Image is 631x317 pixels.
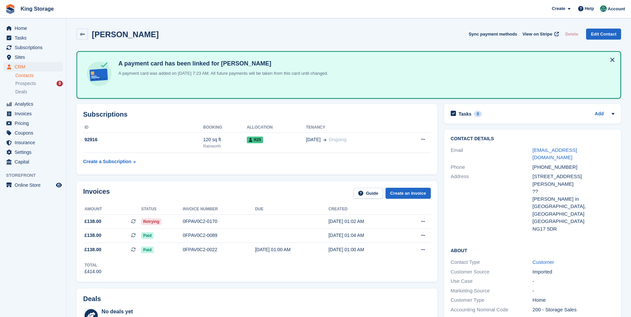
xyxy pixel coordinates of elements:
span: Prospects [15,80,36,87]
a: Create a Subscription [83,156,136,168]
div: Phone [451,163,533,171]
span: £138.00 [84,246,101,253]
div: 120 sq ft [203,136,247,143]
div: 0FPAV0C2-0170 [183,218,255,225]
div: Accounting Nominal Code [451,306,533,314]
span: Deals [15,89,27,95]
div: [STREET_ADDRESS][PERSON_NAME] [533,173,614,188]
a: menu [3,43,63,52]
a: menu [3,148,63,157]
span: CRM [15,62,55,71]
img: stora-icon-8386f47178a22dfd0bd8f6a31ec36ba5ce8667c1dd55bd0f319d3a0aa187defe.svg [5,4,15,14]
h2: Invoices [83,188,110,199]
div: [DATE] 01:00 AM [255,246,329,253]
div: Use Case [451,277,533,285]
span: Insurance [15,138,55,147]
a: Guide [354,188,383,199]
a: King Storage [18,3,57,14]
span: Online Store [15,180,55,190]
div: [DATE] 01:02 AM [328,218,402,225]
th: ID [83,122,203,133]
div: 9 [57,81,63,86]
button: Sync payment methods [469,29,517,40]
th: Created [328,204,402,215]
div: Total [84,262,101,268]
div: Contact Type [451,259,533,266]
a: menu [3,180,63,190]
div: ?? [533,188,614,195]
a: Customer [533,259,554,265]
a: Contacts [15,72,63,79]
h2: Contact Details [451,136,614,142]
span: Analytics [15,99,55,109]
span: Pricing [15,119,55,128]
a: menu [3,138,63,147]
a: menu [3,24,63,33]
span: Account [608,6,625,12]
a: Create an Invoice [386,188,431,199]
a: Preview store [55,181,63,189]
div: Marketing Source [451,287,533,295]
div: 0FPAV0C2-0089 [183,232,255,239]
div: [PERSON_NAME] in [GEOGRAPHIC_DATA], [GEOGRAPHIC_DATA] [533,195,614,218]
a: [EMAIL_ADDRESS][DOMAIN_NAME] [533,147,577,160]
a: Prospects 9 [15,80,63,87]
h2: Tasks [459,111,472,117]
div: Customer Source [451,268,533,276]
span: Sites [15,53,55,62]
div: Home [533,296,614,304]
h2: About [451,247,614,254]
span: Ongoing [329,137,347,142]
a: menu [3,119,63,128]
div: £414.00 [84,268,101,275]
img: John King [600,5,607,12]
div: Customer Type [451,296,533,304]
a: menu [3,53,63,62]
span: Coupons [15,128,55,138]
span: Help [585,5,594,12]
div: NG17 5DR [533,225,614,233]
span: R25 [247,137,263,143]
a: Deals [15,88,63,95]
th: Tenancy [306,122,399,133]
p: A payment card was added on [DATE] 7:23 AM. All future payments will be taken from this card unti... [116,70,328,77]
div: 92916 [83,136,203,143]
div: [PHONE_NUMBER] [533,163,614,171]
span: Create [552,5,565,12]
div: Rainworth [203,143,247,149]
th: Status [141,204,183,215]
a: menu [3,62,63,71]
div: Imported [533,268,614,276]
a: Edit Contact [586,29,621,40]
a: menu [3,99,63,109]
div: 200 - Storage Sales [533,306,614,314]
h2: Deals [83,295,101,303]
div: - [533,277,614,285]
div: 0 [474,111,482,117]
span: Home [15,24,55,33]
span: Invoices [15,109,55,118]
h2: Subscriptions [83,111,431,118]
div: [DATE] 01:00 AM [328,246,402,253]
div: Address [451,173,533,233]
a: menu [3,109,63,118]
th: Amount [83,204,141,215]
th: Allocation [247,122,306,133]
span: £138.00 [84,218,101,225]
span: Paid [141,232,153,239]
th: Due [255,204,329,215]
h4: A payment card has been linked for [PERSON_NAME] [116,60,328,67]
h2: [PERSON_NAME] [92,30,159,39]
th: Invoice number [183,204,255,215]
div: 0FPAV0C2-0022 [183,246,255,253]
span: Settings [15,148,55,157]
span: Paid [141,247,153,253]
a: menu [3,33,63,43]
span: Retrying [141,218,161,225]
div: Email [451,147,533,161]
span: Storefront [6,172,66,179]
div: [GEOGRAPHIC_DATA] [533,218,614,225]
span: £138.00 [84,232,101,239]
a: menu [3,157,63,166]
div: - [533,287,614,295]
